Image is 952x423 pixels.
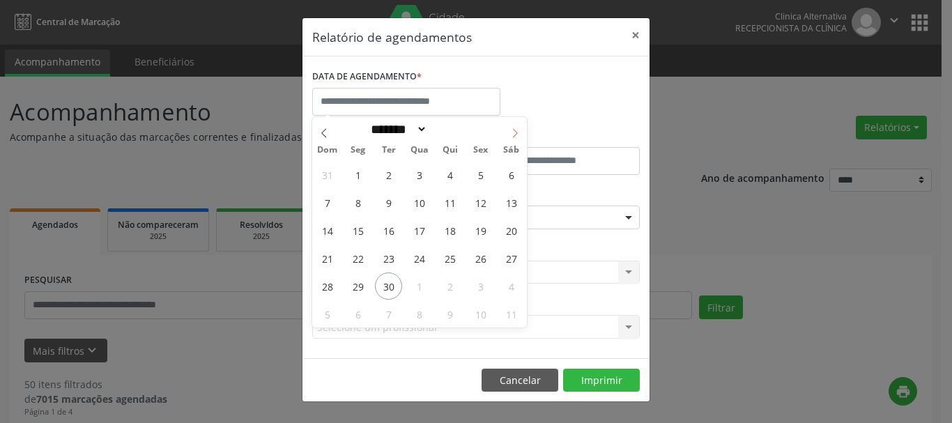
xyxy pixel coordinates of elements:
button: Close [622,18,650,52]
span: Outubro 7, 2025 [375,300,402,328]
span: Outubro 10, 2025 [467,300,494,328]
span: Setembro 13, 2025 [498,189,525,216]
span: Ter [374,146,404,155]
span: Agosto 31, 2025 [314,161,341,188]
span: Setembro 3, 2025 [406,161,433,188]
button: Imprimir [563,369,640,392]
span: Setembro 29, 2025 [344,272,371,300]
span: Setembro 25, 2025 [436,245,463,272]
span: Outubro 1, 2025 [406,272,433,300]
span: Sáb [496,146,527,155]
span: Setembro 27, 2025 [498,245,525,272]
span: Outubro 4, 2025 [498,272,525,300]
label: DATA DE AGENDAMENTO [312,66,422,88]
span: Setembro 21, 2025 [314,245,341,272]
span: Outubro 11, 2025 [498,300,525,328]
span: Setembro 14, 2025 [314,217,341,244]
span: Seg [343,146,374,155]
input: Year [427,122,473,137]
span: Setembro 4, 2025 [436,161,463,188]
span: Outubro 3, 2025 [467,272,494,300]
span: Setembro 6, 2025 [498,161,525,188]
span: Setembro 12, 2025 [467,189,494,216]
span: Setembro 15, 2025 [344,217,371,244]
span: Setembro 8, 2025 [344,189,371,216]
h5: Relatório de agendamentos [312,28,472,46]
span: Outubro 2, 2025 [436,272,463,300]
span: Setembro 2, 2025 [375,161,402,188]
span: Outubro 9, 2025 [436,300,463,328]
span: Qui [435,146,466,155]
span: Setembro 28, 2025 [314,272,341,300]
span: Setembro 23, 2025 [375,245,402,272]
span: Setembro 19, 2025 [467,217,494,244]
span: Dom [312,146,343,155]
span: Setembro 11, 2025 [436,189,463,216]
span: Qua [404,146,435,155]
span: Sex [466,146,496,155]
span: Setembro 18, 2025 [436,217,463,244]
span: Setembro 20, 2025 [498,217,525,244]
button: Cancelar [482,369,558,392]
span: Outubro 6, 2025 [344,300,371,328]
span: Setembro 9, 2025 [375,189,402,216]
span: Setembro 5, 2025 [467,161,494,188]
span: Setembro 26, 2025 [467,245,494,272]
select: Month [366,122,427,137]
span: Outubro 5, 2025 [314,300,341,328]
span: Setembro 22, 2025 [344,245,371,272]
span: Setembro 10, 2025 [406,189,433,216]
span: Setembro 1, 2025 [344,161,371,188]
span: Setembro 7, 2025 [314,189,341,216]
label: ATÉ [479,125,640,147]
span: Setembro 30, 2025 [375,272,402,300]
span: Setembro 24, 2025 [406,245,433,272]
span: Outubro 8, 2025 [406,300,433,328]
span: Setembro 17, 2025 [406,217,433,244]
span: Setembro 16, 2025 [375,217,402,244]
